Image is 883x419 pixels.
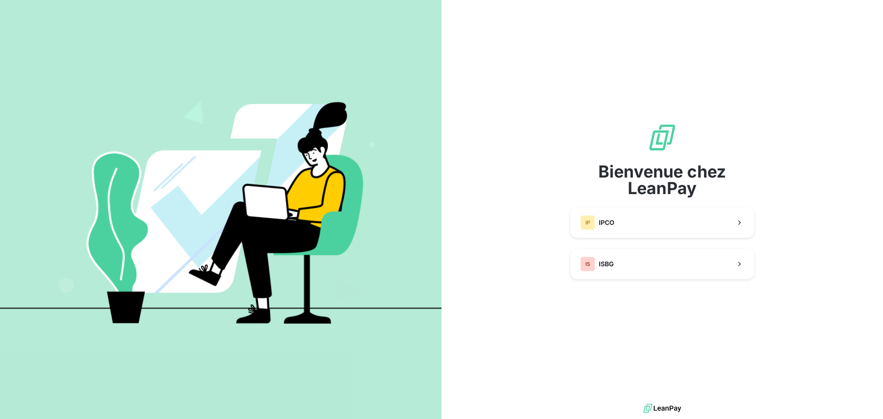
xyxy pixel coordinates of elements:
span: Bienvenue chez LeanPay [570,163,754,196]
span: ISBG [599,259,614,269]
div: IS [580,257,595,271]
button: ISISBG [570,249,754,279]
img: logo sigle [648,123,677,152]
span: IPCO [599,218,614,227]
button: IPIPCO [570,207,754,238]
div: IP [580,215,595,230]
img: logo [643,402,681,415]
